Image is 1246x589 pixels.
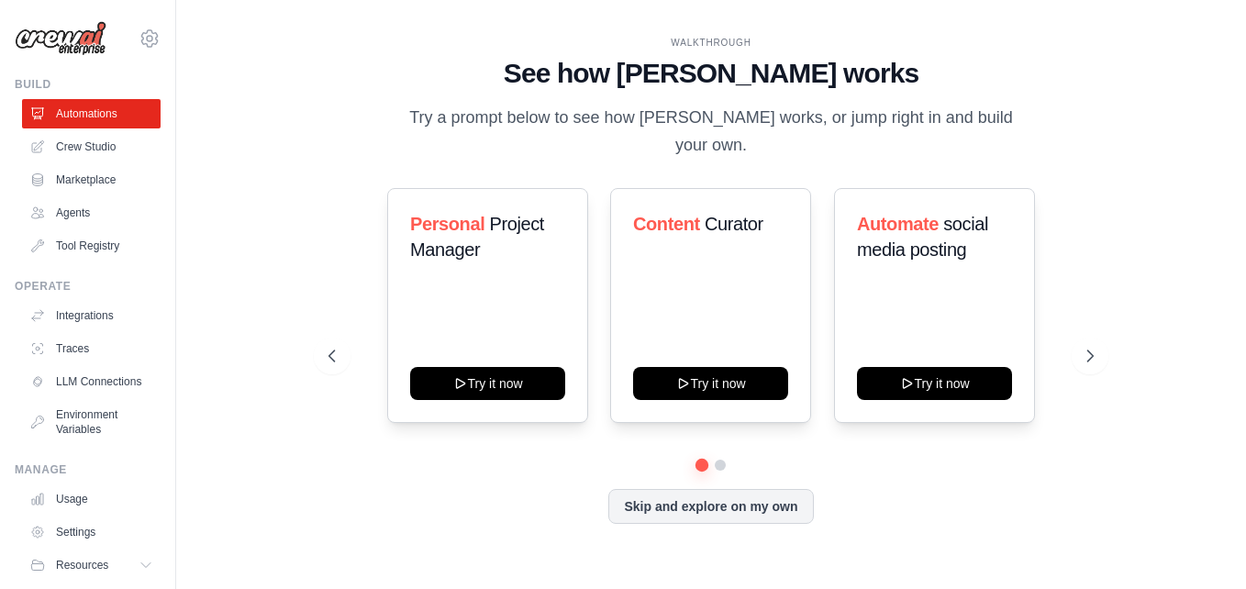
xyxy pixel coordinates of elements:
[403,105,1019,159] p: Try a prompt below to see how [PERSON_NAME] works, or jump right in and build your own.
[15,77,161,92] div: Build
[410,367,565,400] button: Try it now
[857,367,1012,400] button: Try it now
[22,99,161,128] a: Automations
[15,21,106,56] img: Logo
[22,517,161,547] a: Settings
[608,489,813,524] button: Skip and explore on my own
[410,214,544,260] span: Project Manager
[22,165,161,194] a: Marketplace
[857,214,939,234] span: Automate
[22,400,161,444] a: Environment Variables
[633,367,788,400] button: Try it now
[705,214,763,234] span: Curator
[410,214,484,234] span: Personal
[56,558,108,572] span: Resources
[22,484,161,514] a: Usage
[633,214,700,234] span: Content
[15,279,161,294] div: Operate
[328,57,1094,90] h1: See how [PERSON_NAME] works
[22,198,161,228] a: Agents
[22,132,161,161] a: Crew Studio
[22,301,161,330] a: Integrations
[857,214,988,260] span: social media posting
[328,36,1094,50] div: WALKTHROUGH
[15,462,161,477] div: Manage
[22,334,161,363] a: Traces
[22,367,161,396] a: LLM Connections
[22,550,161,580] button: Resources
[22,231,161,261] a: Tool Registry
